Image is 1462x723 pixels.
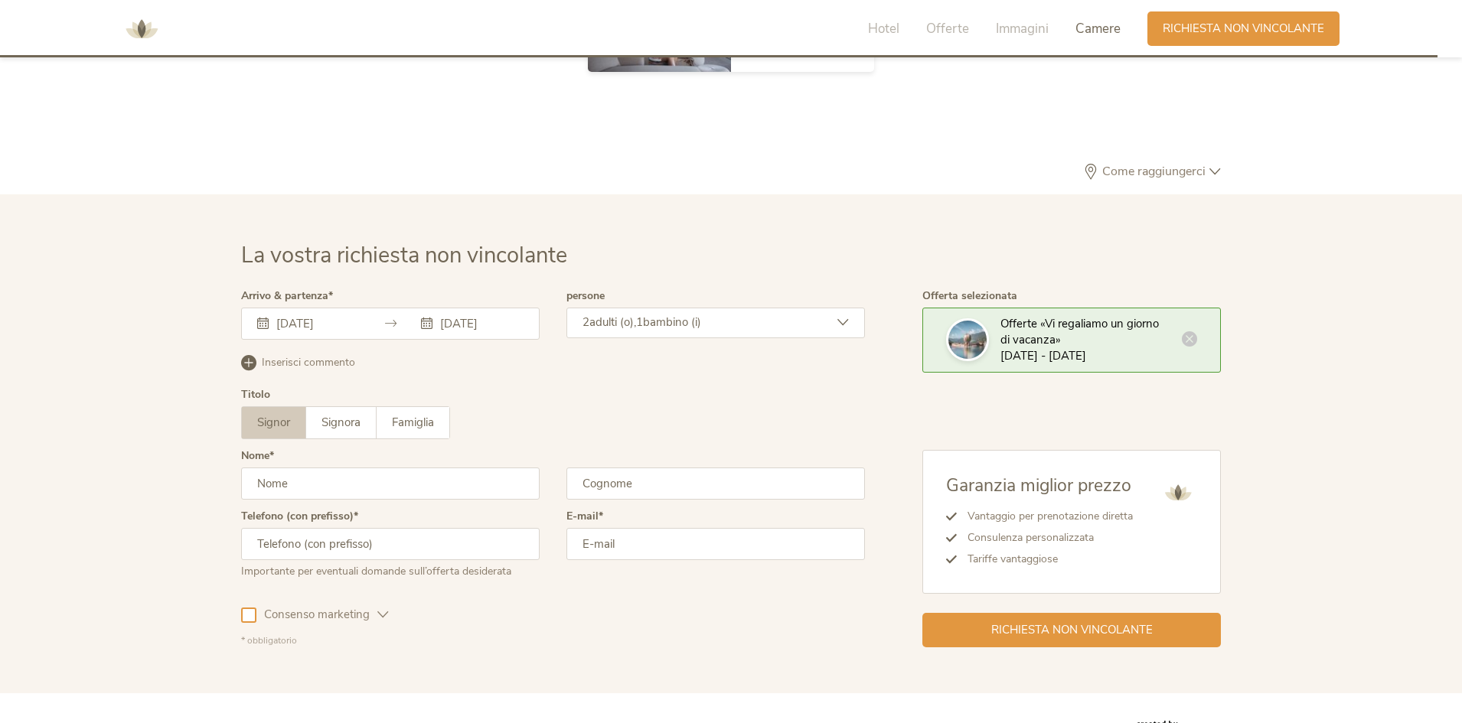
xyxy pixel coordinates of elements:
[119,23,165,34] a: AMONTI & LUNARIS Wellnessresort
[996,20,1049,37] span: Immagini
[948,321,987,359] img: La vostra richiesta non vincolante
[957,527,1133,549] li: Consulenza personalizzata
[241,389,270,400] div: Titolo
[272,316,360,331] input: Arrivo
[957,549,1133,570] li: Tariffe vantaggiose
[566,467,865,500] input: Cognome
[241,451,274,461] label: Nome
[241,467,540,500] input: Nome
[957,506,1133,527] li: Vantaggio per prenotazione diretta
[241,634,865,647] div: * obbligatorio
[1075,20,1121,37] span: Camere
[583,314,589,330] span: 2
[119,6,165,52] img: AMONTI & LUNARIS Wellnessresort
[922,288,1017,303] span: Offerta selezionata
[321,415,361,430] span: Signora
[1163,21,1324,37] span: Richiesta non vincolante
[566,291,605,301] label: persone
[868,20,899,37] span: Hotel
[241,240,567,270] span: La vostra richiesta non vincolante
[436,316,524,331] input: Partenza
[636,314,643,330] span: 1
[991,622,1153,638] span: Richiesta non vincolante
[1000,316,1159,347] span: Offerte «Vi regaliamo un giorno di vacanza»
[643,314,701,330] span: bambino (i)
[589,314,636,330] span: adulti (o),
[1098,165,1209,177] span: Come raggiungerci
[241,560,540,579] div: Importante per eventuali domande sull’offerta desiderata
[241,291,333,301] label: Arrivo & partenza
[262,355,355,370] span: Inserisci commento
[256,607,377,623] span: Consenso marketing
[1159,474,1197,512] img: AMONTI & LUNARIS Wellnessresort
[241,511,358,522] label: Telefono (con prefisso)
[946,474,1131,497] span: Garanzia miglior prezzo
[1000,348,1086,363] span: [DATE] - [DATE]
[566,511,603,522] label: E-mail
[257,415,290,430] span: Signor
[776,44,802,60] span: relax
[926,20,969,37] span: Offerte
[241,528,540,560] input: Telefono (con prefisso)
[566,528,865,560] input: E-mail
[392,415,434,430] span: Famiglia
